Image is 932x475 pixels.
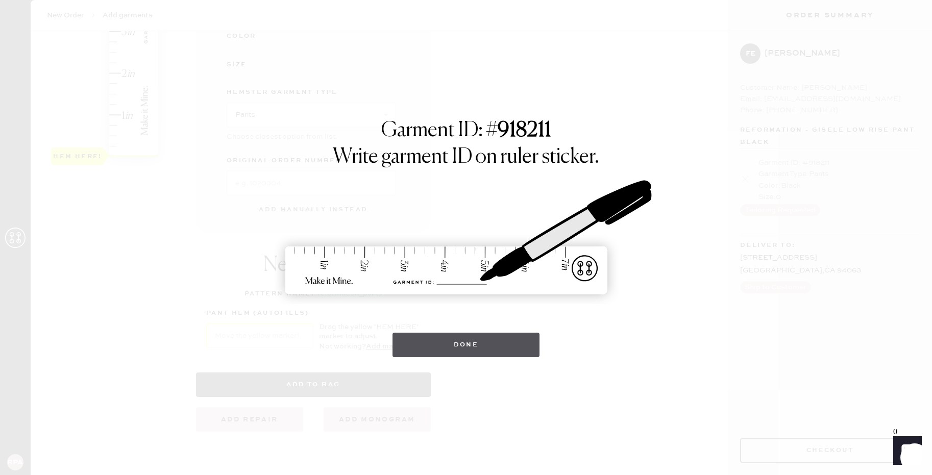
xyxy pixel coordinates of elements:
[333,145,599,169] h1: Write garment ID on ruler sticker.
[381,118,551,145] h1: Garment ID: #
[275,154,657,322] img: ruler-sticker-sharpie.svg
[393,333,540,357] button: Done
[884,429,927,473] iframe: Front Chat
[498,120,551,141] strong: 918211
